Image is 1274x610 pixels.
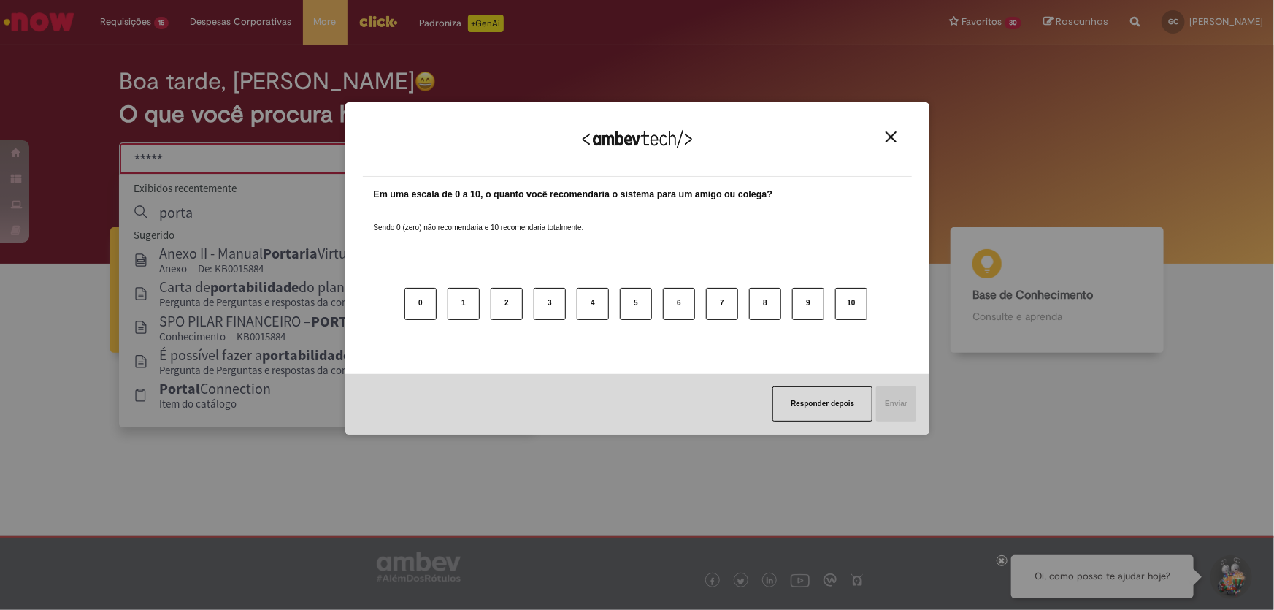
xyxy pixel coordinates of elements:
button: 0 [404,288,437,320]
button: 4 [577,288,609,320]
button: 3 [534,288,566,320]
button: 8 [749,288,781,320]
button: 9 [792,288,824,320]
img: Logo Ambevtech [583,130,692,148]
button: Close [881,131,901,143]
button: 2 [491,288,523,320]
button: 10 [835,288,867,320]
button: 7 [706,288,738,320]
img: Close [886,131,897,142]
label: Sendo 0 (zero) não recomendaria e 10 recomendaria totalmente. [374,205,584,233]
button: 5 [620,288,652,320]
button: 1 [448,288,480,320]
label: Em uma escala de 0 a 10, o quanto você recomendaria o sistema para um amigo ou colega? [374,188,773,202]
button: 6 [663,288,695,320]
button: Responder depois [772,386,872,422]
